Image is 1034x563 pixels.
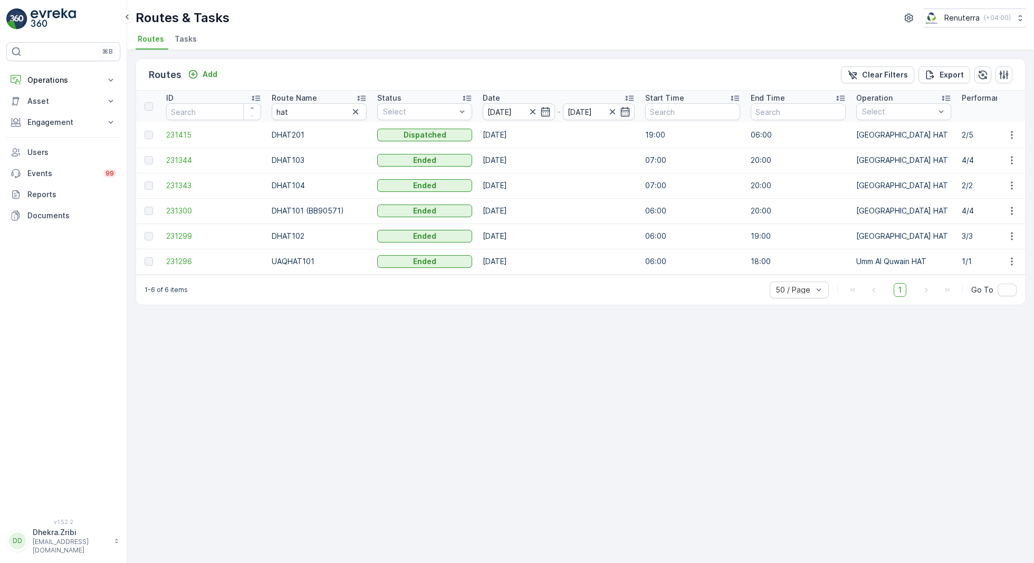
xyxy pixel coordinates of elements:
p: Performance [962,93,1009,103]
div: Toggle Row Selected [145,232,153,240]
p: DHAT104 [272,180,367,191]
button: Add [184,68,222,81]
p: DHAT101 (BB90571) [272,206,367,216]
a: Events99 [6,163,120,184]
p: DHAT103 [272,155,367,166]
p: 06:00 [645,256,740,267]
input: dd/mm/yyyy [563,103,635,120]
button: Renuterra(+04:00) [924,8,1026,27]
button: Asset [6,91,120,112]
p: Clear Filters [862,70,908,80]
p: ⌘B [102,47,113,56]
p: Route Name [272,93,317,103]
p: Asset [27,96,99,106]
p: Export [940,70,964,80]
a: Reports [6,184,120,205]
td: [DATE] [477,122,640,148]
p: 99 [106,169,114,178]
div: DD [9,532,26,549]
div: Toggle Row Selected [145,181,153,190]
a: 231300 [166,206,261,216]
p: Status [377,93,401,103]
span: Routes [138,34,164,44]
p: [GEOGRAPHIC_DATA] HAT [856,130,951,140]
p: 18:00 [751,256,846,267]
button: Dispatched [377,129,472,141]
p: Routes [149,67,181,82]
p: Routes & Tasks [136,9,229,26]
div: Toggle Row Selected [145,257,153,266]
p: 07:00 [645,180,740,191]
p: Start Time [645,93,684,103]
p: Renuterra [944,13,980,23]
div: Toggle Row Selected [145,207,153,215]
td: [DATE] [477,249,640,274]
p: Umm Al Quwain HAT [856,256,951,267]
span: Tasks [175,34,197,44]
a: 231344 [166,155,261,166]
p: UAQHAT101 [272,256,367,267]
p: Select [862,106,935,117]
p: Reports [27,189,116,200]
p: ( +04:00 ) [984,14,1011,22]
p: Date [483,93,500,103]
button: Ended [377,255,472,268]
p: 06:00 [751,130,846,140]
p: Ended [413,231,436,241]
p: Documents [27,210,116,221]
button: Clear Filters [841,66,914,83]
a: 231415 [166,130,261,140]
p: [GEOGRAPHIC_DATA] HAT [856,155,951,166]
p: 19:00 [645,130,740,140]
p: 1-6 of 6 items [145,286,188,294]
p: 06:00 [645,206,740,216]
p: Events [27,168,97,179]
p: Ended [413,256,436,267]
input: dd/mm/yyyy [483,103,555,120]
input: Search [272,103,367,120]
p: 19:00 [751,231,846,241]
a: Users [6,142,120,163]
button: Export [918,66,970,83]
p: 20:00 [751,155,846,166]
p: Dhekra.Zribi [33,527,109,538]
p: [GEOGRAPHIC_DATA] HAT [856,180,951,191]
p: 07:00 [645,155,740,166]
button: Ended [377,179,472,192]
p: Ended [413,206,436,216]
div: Toggle Row Selected [145,131,153,139]
input: Search [751,103,846,120]
p: Users [27,147,116,158]
button: Engagement [6,112,120,133]
p: [GEOGRAPHIC_DATA] HAT [856,231,951,241]
input: Search [166,103,261,120]
button: Operations [6,70,120,91]
p: Engagement [27,117,99,128]
button: Ended [377,154,472,167]
p: Select [383,106,456,117]
a: 231343 [166,180,261,191]
a: 231299 [166,231,261,241]
p: Add [203,69,217,80]
p: Ended [413,155,436,166]
p: End Time [751,93,785,103]
span: Go To [971,285,993,295]
td: [DATE] [477,224,640,249]
button: Ended [377,205,472,217]
img: logo_light-DOdMpM7g.png [31,8,76,30]
span: v 1.52.2 [6,519,120,525]
input: Search [645,103,740,120]
img: Screenshot_2024-07-26_at_13.33.01.png [924,12,940,24]
p: 20:00 [751,180,846,191]
a: 231296 [166,256,261,267]
p: Operation [856,93,893,103]
p: [EMAIL_ADDRESS][DOMAIN_NAME] [33,538,109,555]
a: Documents [6,205,120,226]
span: 1 [894,283,906,297]
button: DDDhekra.Zribi[EMAIL_ADDRESS][DOMAIN_NAME] [6,527,120,555]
